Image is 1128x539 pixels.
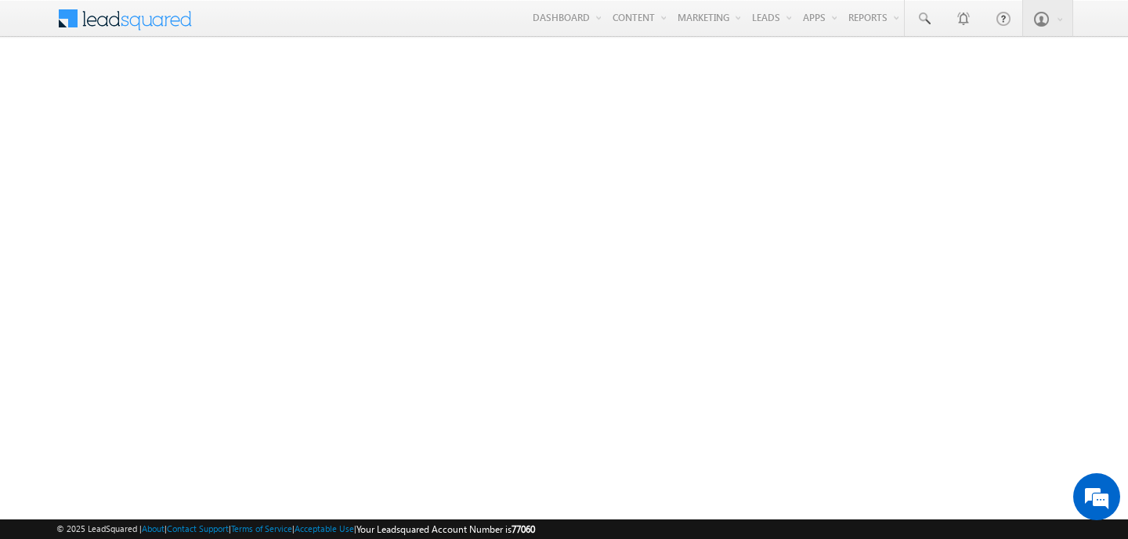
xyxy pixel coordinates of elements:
[512,523,535,535] span: 77060
[142,523,164,534] a: About
[167,523,229,534] a: Contact Support
[231,523,292,534] a: Terms of Service
[295,523,354,534] a: Acceptable Use
[356,523,535,535] span: Your Leadsquared Account Number is
[56,522,535,537] span: © 2025 LeadSquared | | | | |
